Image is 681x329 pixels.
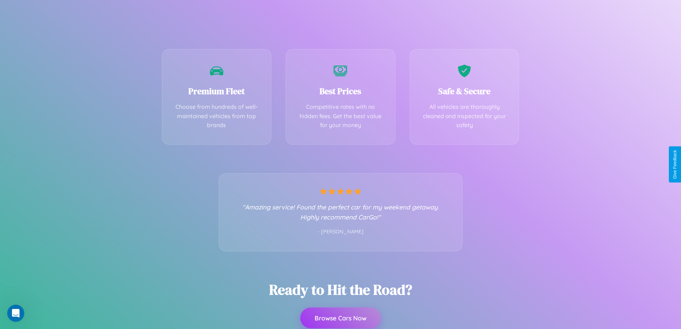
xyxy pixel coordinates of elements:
[421,85,508,97] h3: Safe & Secure
[7,305,24,322] iframe: Intercom live chat
[297,85,384,97] h3: Best Prices
[672,150,677,179] div: Give Feedback
[233,227,448,237] p: - [PERSON_NAME]
[300,308,381,328] button: Browse Cars Now
[269,280,412,299] h2: Ready to Hit the Road?
[233,202,448,222] p: "Amazing service! Found the perfect car for my weekend getaway. Highly recommend CarGo!"
[173,102,261,130] p: Choose from hundreds of well-maintained vehicles from top brands
[173,85,261,97] h3: Premium Fleet
[421,102,508,130] p: All vehicles are thoroughly cleaned and inspected for your safety
[297,102,384,130] p: Competitive rates with no hidden fees. Get the best value for your money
